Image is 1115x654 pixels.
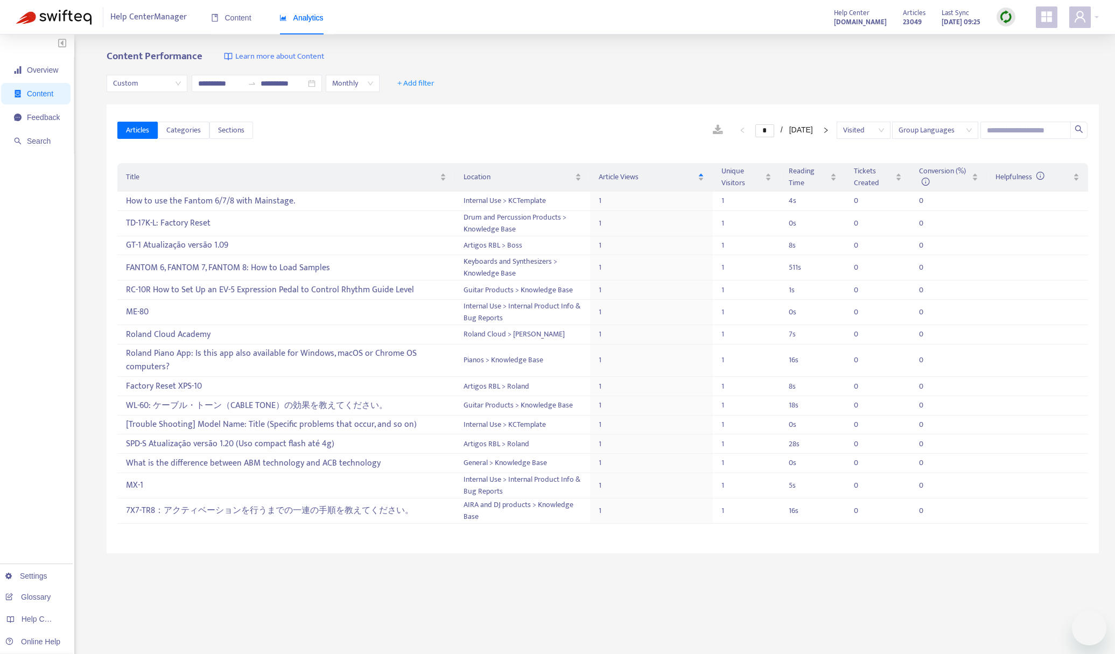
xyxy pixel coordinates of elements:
button: + Add filter [389,75,443,92]
a: Glossary [5,593,51,601]
span: / [781,125,783,134]
div: 0 [919,328,941,340]
th: Location [455,163,590,192]
div: 1 [599,457,620,469]
span: Feedback [27,113,60,122]
td: Guitar Products > Knowledge Base [455,396,590,416]
span: Help Center [834,7,869,19]
div: 0 [919,262,941,273]
div: 0 s [789,457,836,469]
span: Sections [218,124,244,136]
div: [Trouble Shooting] Model Name: Title (Specific problems that occur, and so on) [126,416,446,434]
div: 7X7-TR8：アクティベーションを行うまでの一連の手順を教えてください。 [126,502,446,519]
span: appstore [1040,10,1053,23]
div: 0 [919,240,941,251]
div: 1 [599,306,620,318]
span: Title [126,171,438,183]
div: 1 [721,306,772,318]
div: Factory Reset XPS-10 [126,377,446,395]
td: Pianos > Knowledge Base [455,344,590,377]
span: search [14,137,22,145]
div: 4 s [789,195,836,207]
span: Content [211,13,251,22]
div: 0 [919,457,941,469]
span: Group Languages [899,122,972,138]
span: Content [27,89,53,98]
div: 0 [854,438,875,450]
span: + Add filter [397,77,434,90]
td: Internal Use > KCTemplate [455,416,590,435]
div: 0 s [789,217,836,229]
div: 0 [919,419,941,431]
div: 0 [854,480,875,491]
div: 0 [919,480,941,491]
div: 1 [721,328,772,340]
a: Learn more about Content [224,51,324,63]
div: 0 [919,381,941,392]
span: Reading Time [789,165,828,189]
span: container [14,90,22,97]
span: to [248,79,256,88]
div: 0 [854,262,875,273]
th: Reading Time [780,163,845,192]
div: 0 [854,328,875,340]
button: left [734,124,751,137]
td: Guitar Products > Knowledge Base [455,280,590,300]
div: 16 s [789,505,836,517]
div: 1 [721,480,772,491]
div: 0 [919,195,941,207]
div: 0 [854,381,875,392]
div: 1 [599,240,620,251]
div: 16 s [789,354,836,366]
td: Artigos RBL > Boss [455,236,590,256]
span: Articles [126,124,149,136]
strong: [DOMAIN_NAME] [834,16,887,28]
div: 1 [599,262,620,273]
div: 0 [919,399,941,411]
div: 1 [721,505,772,517]
div: Roland Cloud Academy [126,326,446,343]
span: Custom [113,75,181,92]
div: 28 s [789,438,836,450]
div: 18 s [789,399,836,411]
span: Overview [27,66,58,74]
div: 0 [919,505,941,517]
div: FANTOM 6, FANTOM 7, FANTOM 8: How to Load Samples [126,259,446,277]
td: Internal Use > Internal Product Info & Bug Reports [455,473,590,498]
div: 1 [721,381,772,392]
span: Learn more about Content [235,51,324,63]
div: 0 [854,354,875,366]
div: 0 [854,419,875,431]
div: SPD-S Atualização versão 1.20 (Uso compact flash até 4g) [126,435,446,453]
div: How to use the Fantom 6/7/8 with Mainstage. [126,192,446,210]
span: swap-right [248,79,256,88]
div: 0 s [789,419,836,431]
span: signal [14,66,22,74]
div: 0 [854,457,875,469]
td: Internal Use > KCTemplate [455,192,590,211]
div: 0 [919,438,941,450]
td: Roland Cloud > [PERSON_NAME] [455,325,590,344]
span: Last Sync [942,7,969,19]
div: 1 [721,217,772,229]
div: 1 [599,399,620,411]
span: Visited [843,122,884,138]
li: 1/1274 [755,124,813,137]
span: Help Centers [22,615,66,623]
span: Location [464,171,573,183]
a: Settings [5,572,47,580]
div: 1 [599,217,620,229]
div: Roland Piano App: Is this app also available for Windows, macOS or Chrome OS computers? [126,345,446,376]
span: area-chart [279,14,287,22]
th: Unique Visitors [713,163,780,192]
button: Articles [117,122,158,139]
div: 1 [721,457,772,469]
div: 1 [599,354,620,366]
span: book [211,14,219,22]
span: Article Views [599,171,696,183]
a: Online Help [5,637,60,646]
div: 1 [599,195,620,207]
div: 1 [599,284,620,296]
iframe: メッセージングウィンドウを開くボタン [1072,611,1106,645]
img: image-link [224,52,233,61]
